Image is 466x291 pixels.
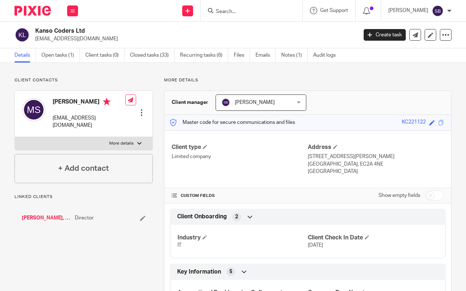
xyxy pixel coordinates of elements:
[58,163,109,174] h4: + Add contact
[15,48,36,62] a: Details
[402,118,426,127] div: KC221122
[215,9,281,15] input: Search
[364,29,406,41] a: Create task
[109,141,134,146] p: More details
[177,243,181,248] span: IT
[172,193,308,199] h4: CUSTOM FIELDS
[177,213,227,221] span: Client Onboarding
[379,192,420,199] label: Show empty fields
[172,153,308,160] p: Limited company
[15,77,153,83] p: Client contacts
[308,144,444,151] h4: Address
[281,48,308,62] a: Notes (1)
[234,48,250,62] a: Files
[22,214,71,222] a: [PERSON_NAME], [PERSON_NAME]
[15,6,51,16] img: Pixie
[85,48,124,62] a: Client tasks (0)
[130,48,175,62] a: Closed tasks (33)
[229,268,232,275] span: 5
[432,5,443,17] img: svg%3E
[53,114,125,129] p: [EMAIL_ADDRESS][DOMAIN_NAME]
[180,48,228,62] a: Recurring tasks (6)
[320,8,348,13] span: Get Support
[177,268,221,276] span: Key Information
[308,243,323,248] span: [DATE]
[170,119,295,126] p: Master code for secure communications and files
[313,48,341,62] a: Audit logs
[53,98,125,107] h4: [PERSON_NAME]
[235,213,238,221] span: 2
[308,153,444,160] p: [STREET_ADDRESS][PERSON_NAME]
[35,27,289,35] h2: Kanso Coders Ltd
[308,234,438,242] h4: Client Check In Date
[172,99,208,106] h3: Client manager
[172,144,308,151] h4: Client type
[388,7,428,14] p: [PERSON_NAME]
[221,98,230,107] img: svg%3E
[256,48,276,62] a: Emails
[235,100,275,105] span: [PERSON_NAME]
[15,194,153,200] p: Linked clients
[41,48,80,62] a: Open tasks (1)
[75,214,94,222] span: Director
[35,35,353,43] p: [EMAIL_ADDRESS][DOMAIN_NAME]
[177,234,308,242] h4: Industry
[15,27,30,43] img: svg%3E
[103,98,110,105] i: Primary
[164,77,451,83] p: More details
[308,161,444,168] p: [GEOGRAPHIC_DATA], EC2A 4NE
[308,168,444,175] p: [GEOGRAPHIC_DATA]
[22,98,45,121] img: svg%3E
